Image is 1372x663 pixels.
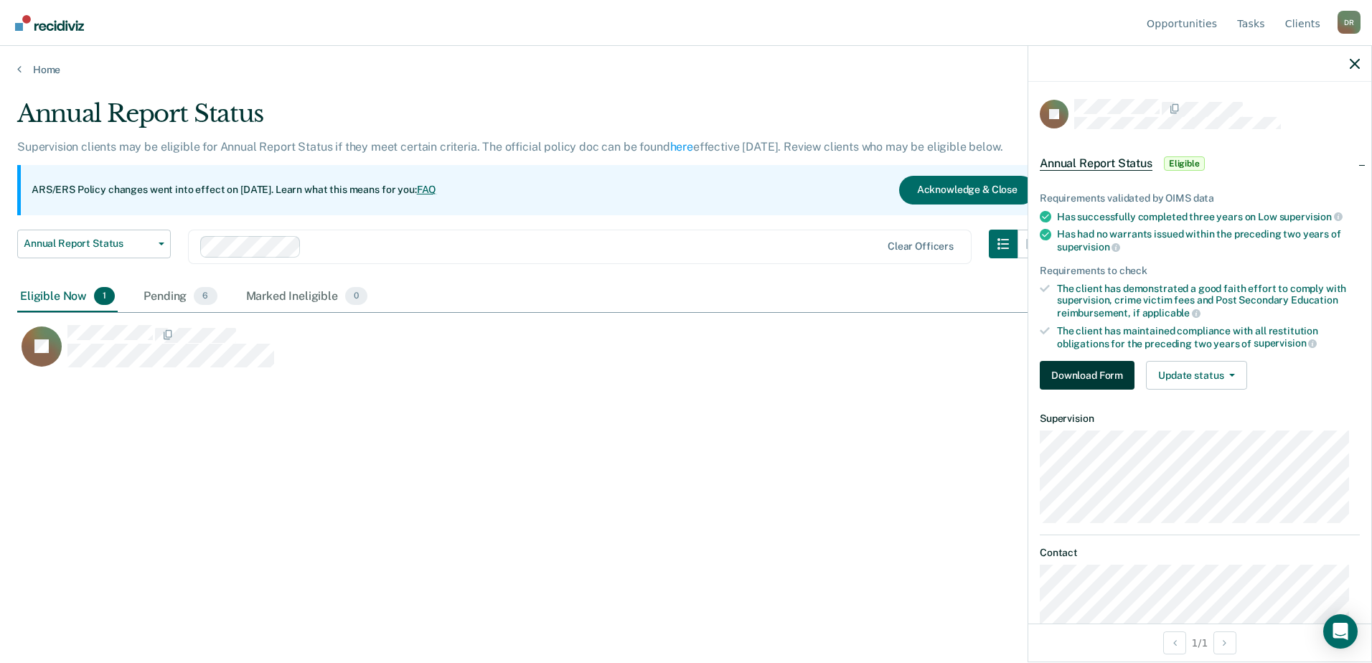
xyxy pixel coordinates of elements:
[141,281,220,313] div: Pending
[17,324,1188,382] div: CaseloadOpportunityCell-05381952
[1040,361,1140,390] a: Navigate to form link
[1040,547,1360,559] dt: Contact
[1057,241,1120,253] span: supervision
[32,183,436,197] p: ARS/ERS Policy changes went into effect on [DATE]. Learn what this means for you:
[1338,11,1361,34] div: D R
[1146,361,1247,390] button: Update status
[1254,337,1317,349] span: supervision
[888,240,954,253] div: Clear officers
[1338,11,1361,34] button: Profile dropdown button
[1040,156,1152,171] span: Annual Report Status
[1213,631,1236,654] button: Next Opportunity
[670,140,693,154] a: here
[1040,265,1360,277] div: Requirements to check
[1040,361,1134,390] button: Download Form
[17,63,1355,76] a: Home
[1323,614,1358,649] div: Open Intercom Messenger
[1279,211,1343,222] span: supervision
[243,281,371,313] div: Marked Ineligible
[94,287,115,306] span: 1
[899,176,1035,204] button: Acknowledge & Close
[1057,228,1360,253] div: Has had no warrants issued within the preceding two years of
[17,140,1002,154] p: Supervision clients may be eligible for Annual Report Status if they meet certain criteria. The o...
[1142,307,1200,319] span: applicable
[1164,156,1205,171] span: Eligible
[417,184,437,195] a: FAQ
[1163,631,1186,654] button: Previous Opportunity
[1057,210,1360,223] div: Has successfully completed three years on Low
[1040,192,1360,204] div: Requirements validated by OIMS data
[194,287,217,306] span: 6
[1040,413,1360,425] dt: Supervision
[17,281,118,313] div: Eligible Now
[1028,141,1371,187] div: Annual Report StatusEligible
[1057,283,1360,319] div: The client has demonstrated a good faith effort to comply with supervision, crime victim fees and...
[24,238,153,250] span: Annual Report Status
[1028,624,1371,662] div: 1 / 1
[17,99,1046,140] div: Annual Report Status
[15,15,84,31] img: Recidiviz
[1057,325,1360,349] div: The client has maintained compliance with all restitution obligations for the preceding two years of
[345,287,367,306] span: 0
